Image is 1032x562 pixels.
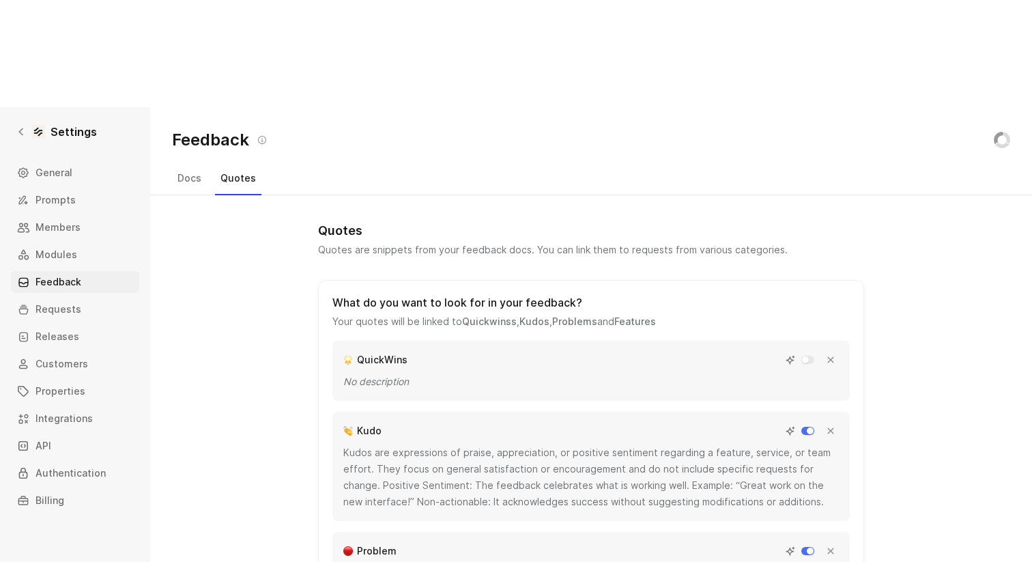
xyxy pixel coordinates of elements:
[35,247,77,263] span: Modules
[343,423,382,439] div: Kudo
[318,242,864,258] div: Quotes are snippets from your feedback docs. You can link them to requests from various categories.
[35,219,81,236] span: Members
[343,546,353,556] img: 🔴
[343,543,397,559] div: Problem
[215,167,261,189] button: Quotes
[11,408,139,430] a: Integrations
[11,189,139,211] a: Prompts
[11,271,139,293] a: Feedback
[35,492,64,509] span: Billing
[11,353,139,375] a: Customers
[343,445,839,510] div: Kudos are expressions of praise, appreciation, or positive sentiment regarding a feature, service...
[11,216,139,238] a: Members
[51,124,97,140] h1: Settings
[11,244,139,266] a: Modules
[172,167,207,189] button: Docs
[35,165,72,181] span: General
[11,298,139,320] a: Requests
[35,383,85,399] span: Properties
[35,301,81,318] span: Requests
[332,313,850,330] div: Your quotes will be linked to , , and
[11,118,102,145] a: Settings
[11,490,139,511] a: Billing
[11,435,139,457] a: API
[11,380,139,402] a: Properties
[172,129,249,151] h2: Feedback
[11,462,139,484] a: Authentication
[332,294,850,311] div: What do you want to look for in your feedback?
[11,326,139,348] a: Releases
[614,315,656,327] span: Features
[35,410,93,427] span: Integrations
[343,426,353,436] img: 👏
[332,412,850,521] div: 👏KudoKudos are expressions of praise, appreciation, or positive sentiment regarding a feature, se...
[462,315,517,327] span: Quickwinss
[35,438,51,454] span: API
[11,162,139,184] a: General
[318,223,864,239] div: Quotes
[35,328,79,345] span: Releases
[35,274,81,290] span: Feedback
[343,374,839,390] div: No description
[35,356,88,372] span: Customers
[519,315,549,327] span: Kudos
[343,355,353,365] img: 🌟
[332,341,850,401] div: 🌟QuickWinsNo description
[35,192,76,208] span: Prompts
[552,315,597,327] span: Problems
[35,465,106,481] span: Authentication
[343,352,407,368] div: QuickWins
